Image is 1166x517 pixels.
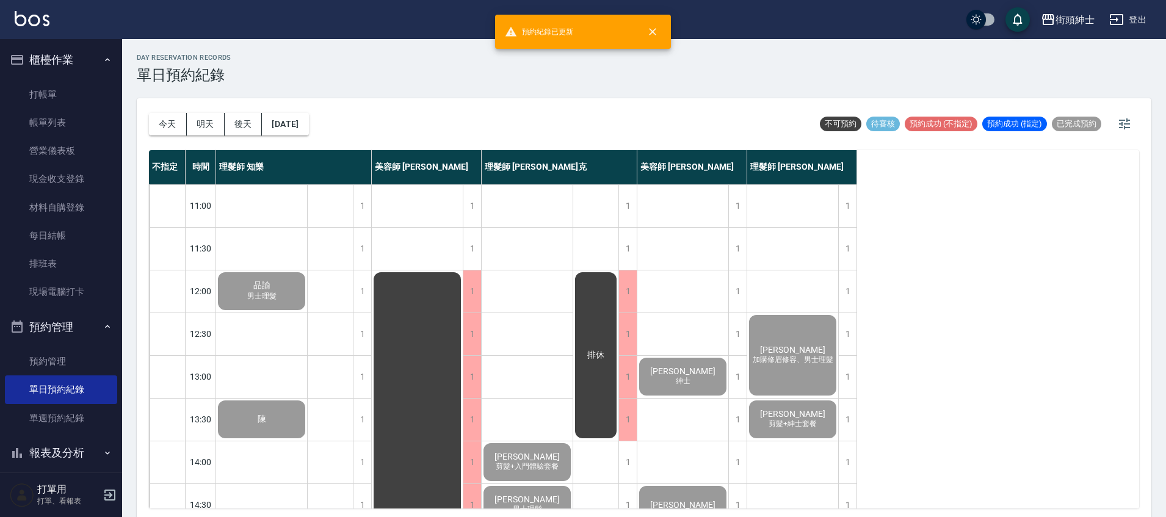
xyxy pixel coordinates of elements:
[186,184,216,227] div: 11:00
[463,185,481,227] div: 1
[5,278,117,306] a: 現場電腦打卡
[251,280,273,291] span: 品諭
[15,11,49,26] img: Logo
[866,118,900,129] span: 待審核
[618,313,637,355] div: 1
[463,356,481,398] div: 1
[186,150,216,184] div: 時間
[482,150,637,184] div: 理髮師 [PERSON_NAME]克
[463,399,481,441] div: 1
[5,468,117,500] button: 客戶管理
[618,270,637,313] div: 1
[186,441,216,483] div: 14:00
[186,227,216,270] div: 11:30
[5,347,117,375] a: 預約管理
[505,26,573,38] span: 預約紀錄已更新
[838,185,856,227] div: 1
[648,366,718,376] span: [PERSON_NAME]
[149,150,186,184] div: 不指定
[1052,118,1101,129] span: 已完成預約
[905,118,977,129] span: 預約成功 (不指定)
[648,500,718,510] span: [PERSON_NAME]
[618,441,637,483] div: 1
[1036,7,1099,32] button: 街頭紳士
[353,270,371,313] div: 1
[353,399,371,441] div: 1
[5,193,117,222] a: 材料自購登錄
[982,118,1047,129] span: 預約成功 (指定)
[838,356,856,398] div: 1
[225,113,263,136] button: 後天
[149,113,187,136] button: 今天
[728,356,747,398] div: 1
[353,228,371,270] div: 1
[618,228,637,270] div: 1
[820,118,861,129] span: 不可預約
[838,228,856,270] div: 1
[137,54,231,62] h2: day Reservation records
[5,109,117,137] a: 帳單列表
[186,398,216,441] div: 13:30
[1056,12,1095,27] div: 街頭紳士
[372,150,482,184] div: 美容師 [PERSON_NAME]
[728,399,747,441] div: 1
[728,313,747,355] div: 1
[463,270,481,313] div: 1
[1005,7,1030,32] button: save
[493,461,561,472] span: 剪髮+入門體驗套餐
[758,345,828,355] span: [PERSON_NAME]
[838,441,856,483] div: 1
[728,270,747,313] div: 1
[618,185,637,227] div: 1
[728,441,747,483] div: 1
[186,355,216,398] div: 13:00
[750,355,836,365] span: 加購修眉修容、男士理髮
[187,113,225,136] button: 明天
[137,67,231,84] h3: 單日預約紀錄
[637,150,747,184] div: 美容師 [PERSON_NAME]
[463,228,481,270] div: 1
[838,313,856,355] div: 1
[5,311,117,343] button: 預約管理
[245,291,279,302] span: 男士理髮
[463,313,481,355] div: 1
[216,150,372,184] div: 理髮師 知樂
[728,228,747,270] div: 1
[37,483,100,496] h5: 打單用
[255,414,269,425] span: 陳
[673,376,693,386] span: 紳士
[618,399,637,441] div: 1
[5,81,117,109] a: 打帳單
[5,222,117,250] a: 每日結帳
[10,483,34,507] img: Person
[838,399,856,441] div: 1
[5,165,117,193] a: 現金收支登錄
[186,270,216,313] div: 12:00
[5,137,117,165] a: 營業儀表板
[5,44,117,76] button: 櫃檯作業
[262,113,308,136] button: [DATE]
[766,419,819,429] span: 剪髮+紳士套餐
[5,437,117,469] button: 報表及分析
[353,356,371,398] div: 1
[5,250,117,278] a: 排班表
[639,18,666,45] button: close
[353,185,371,227] div: 1
[5,375,117,403] a: 單日預約紀錄
[353,441,371,483] div: 1
[37,496,100,507] p: 打單、看報表
[510,504,545,515] span: 男士理髮
[728,185,747,227] div: 1
[1104,9,1151,31] button: 登出
[186,313,216,355] div: 12:30
[463,441,481,483] div: 1
[492,452,562,461] span: [PERSON_NAME]
[585,350,607,361] span: 排休
[492,494,562,504] span: [PERSON_NAME]
[5,404,117,432] a: 單週預約紀錄
[758,409,828,419] span: [PERSON_NAME]
[838,270,856,313] div: 1
[618,356,637,398] div: 1
[747,150,857,184] div: 理髮師 [PERSON_NAME]
[353,313,371,355] div: 1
